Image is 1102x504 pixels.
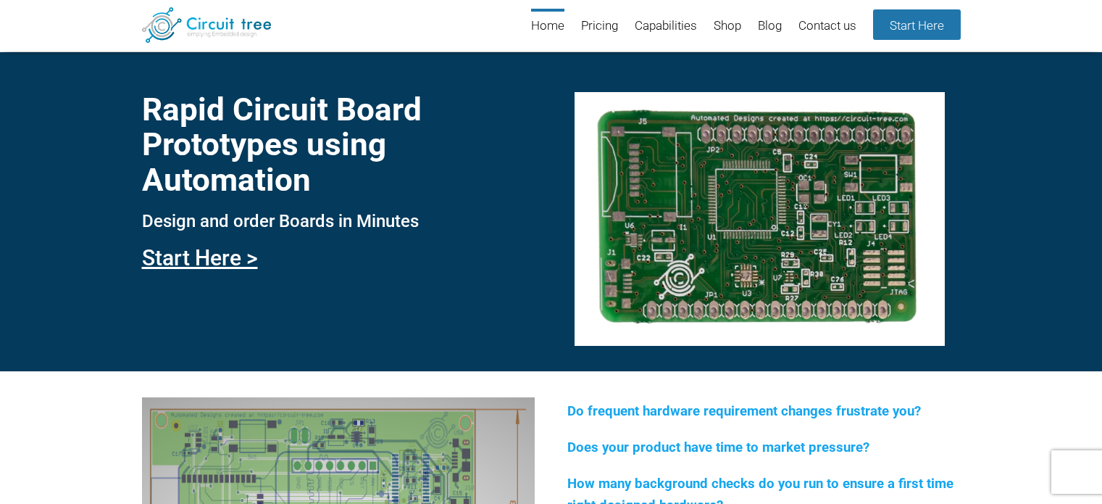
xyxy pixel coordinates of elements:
[758,9,782,44] a: Blog
[531,9,564,44] a: Home
[142,7,272,43] img: Circuit Tree
[581,9,618,44] a: Pricing
[714,9,741,44] a: Shop
[142,245,258,270] a: Start Here >
[142,212,535,231] h3: Design and order Boards in Minutes
[567,439,869,455] span: Does your product have time to market pressure?
[873,9,961,40] a: Start Here
[798,9,856,44] a: Contact us
[142,92,535,197] h1: Rapid Circuit Board Prototypes using Automation
[567,403,921,419] span: Do frequent hardware requirement changes frustrate you?
[635,9,697,44] a: Capabilities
